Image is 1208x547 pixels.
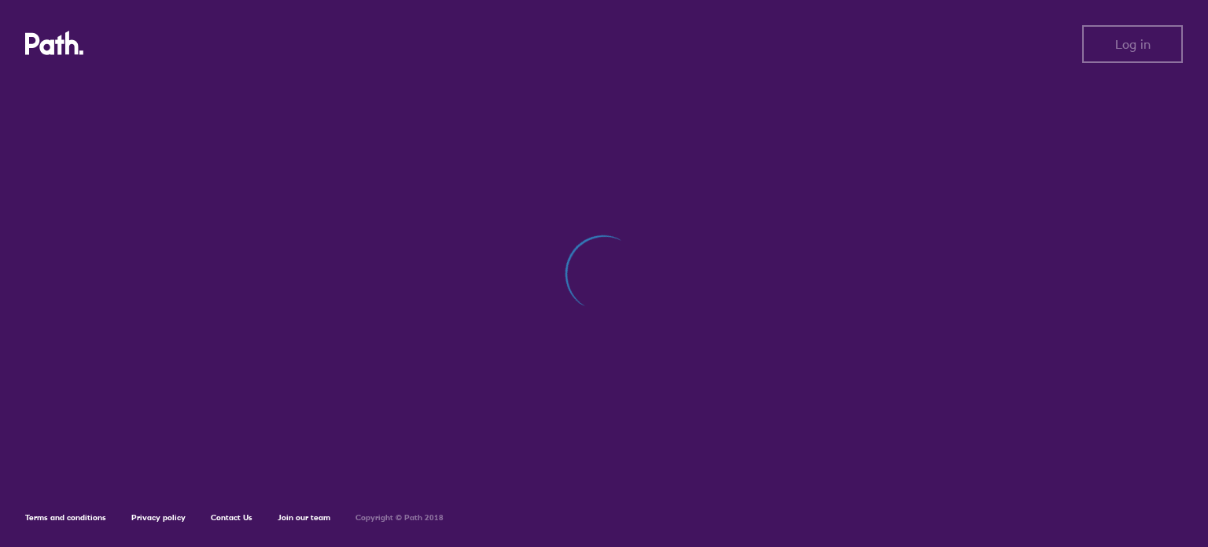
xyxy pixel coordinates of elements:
[25,512,106,523] a: Terms and conditions
[1115,37,1151,51] span: Log in
[278,512,330,523] a: Join our team
[211,512,252,523] a: Contact Us
[355,513,444,523] h6: Copyright © Path 2018
[131,512,186,523] a: Privacy policy
[1082,25,1183,63] button: Log in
